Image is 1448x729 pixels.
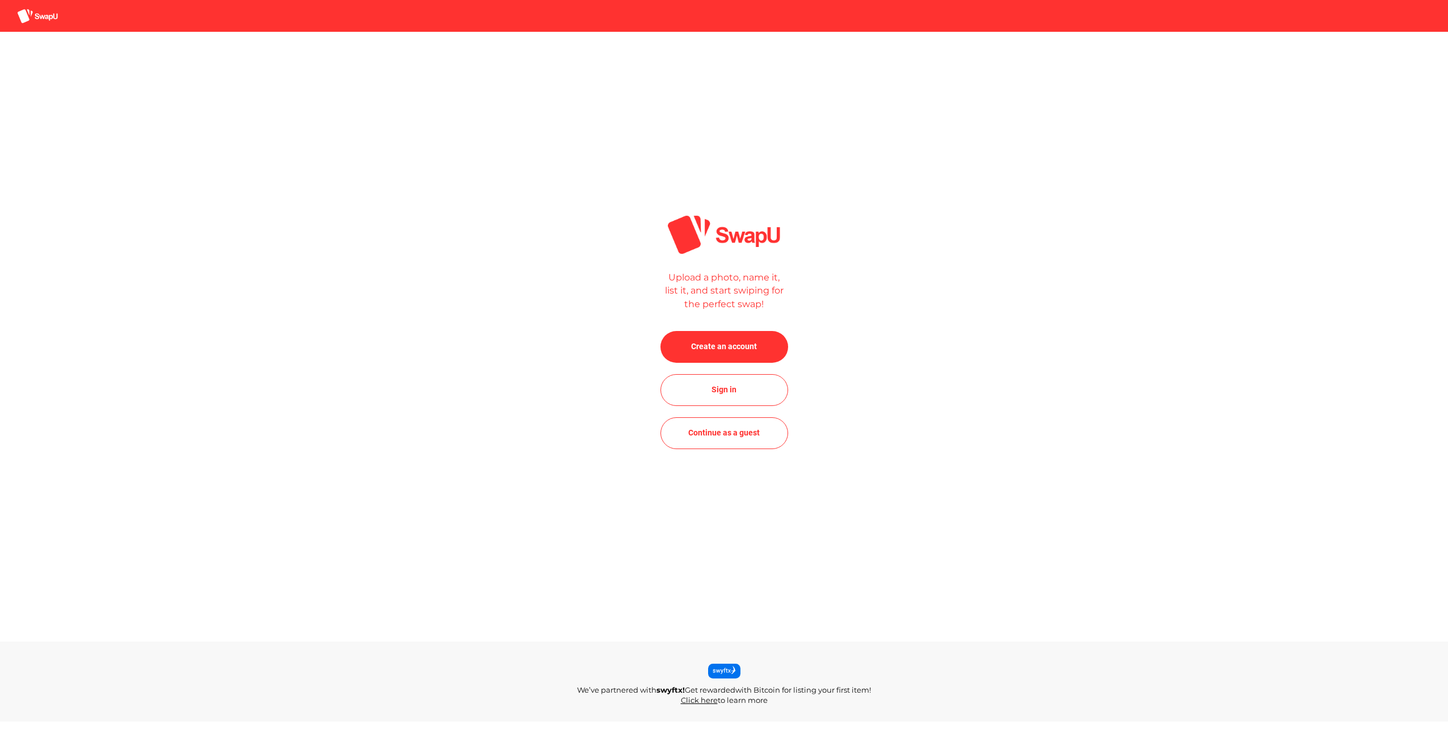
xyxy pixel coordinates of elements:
span: Create an account [691,340,757,353]
button: Create an account [660,331,788,363]
button: Continue as a guest [660,417,788,449]
span: Get rewarded [685,685,735,694]
span: Sign in [712,383,736,396]
span: We’ve partnered with [577,685,656,694]
span: with Bitcoin for listing your first item! [735,685,871,694]
p: Upload a photo, name it, list it, and start swiping for the perfect swap! [661,271,787,312]
span: swyftx! [656,685,685,694]
span: Continue as a guest [688,426,760,439]
a: Click here [681,696,718,705]
button: Sign in [660,374,788,406]
img: Swyftx-logo.svg [708,664,740,674]
span: to learn more [718,696,768,705]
